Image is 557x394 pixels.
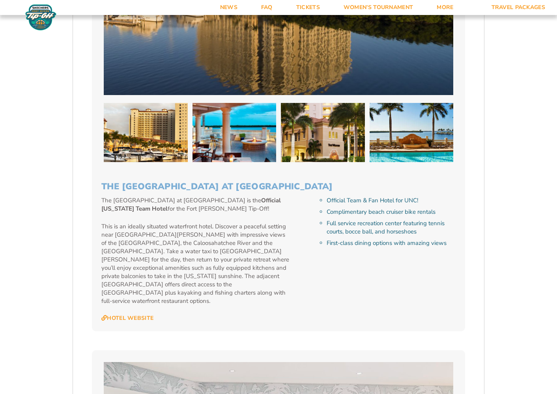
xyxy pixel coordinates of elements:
[327,208,456,216] li: Complimentary beach cruiser bike rentals
[281,103,365,162] img: The Westin Cape Coral Resort at Marina Village (2025 BEACH)
[101,181,456,192] h3: The [GEOGRAPHIC_DATA] at [GEOGRAPHIC_DATA]
[370,103,454,162] img: The Westin Cape Coral Resort at Marina Village (2025 BEACH)
[104,103,188,162] img: The Westin Cape Coral Resort at Marina Village (2025 BEACH)
[101,315,153,322] a: Hotel Website
[24,4,58,31] img: Fort Myers Tip-Off
[327,239,456,247] li: First-class dining options with amazing views
[101,222,290,305] p: This is an ideally situated waterfront hotel. Discover a peaceful setting near [GEOGRAPHIC_DATA][...
[101,196,281,213] strong: Official [US_STATE] Team Hotel
[327,196,456,205] li: Official Team & Fan Hotel for UNC!
[101,196,290,213] p: The [GEOGRAPHIC_DATA] at [GEOGRAPHIC_DATA] is the for the Fort [PERSON_NAME] Tip-Off!
[193,103,277,162] img: The Westin Cape Coral Resort at Marina Village (2025 BEACH)
[327,219,456,236] li: Full service recreation center featuring tennis courts, bocce ball, and horseshoes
